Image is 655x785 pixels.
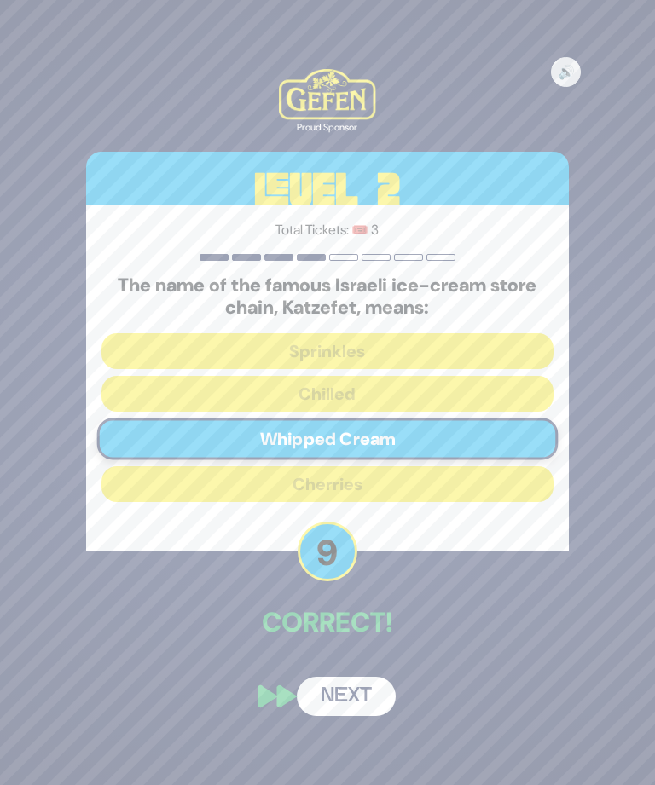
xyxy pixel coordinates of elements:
button: 🔊 [551,57,581,87]
div: Proud Sponsor [279,120,375,135]
h5: The name of the famous Israeli ice-cream store chain, Katzefet, means: [101,274,554,320]
button: Sprinkles [101,333,554,369]
h3: Level 2 [86,152,569,228]
p: 9 [298,522,357,581]
button: Next [297,677,396,716]
p: Correct! [86,602,569,643]
button: Chilled [101,376,554,412]
p: Total Tickets: 🎟️ 3 [101,220,554,240]
img: Kedem [279,69,375,120]
button: Cherries [101,466,554,502]
button: Whipped Cream [96,418,558,459]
